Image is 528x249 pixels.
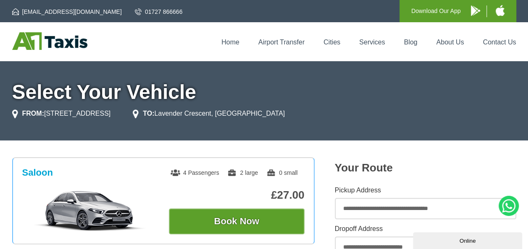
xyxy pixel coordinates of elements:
[135,8,183,16] a: 01727 866666
[22,110,44,117] strong: FROM:
[266,169,297,176] span: 0 small
[227,169,258,176] span: 2 large
[12,32,87,50] img: A1 Taxis St Albans LTD
[335,187,516,194] label: Pickup Address
[169,189,305,202] p: £27.00
[12,8,122,16] a: [EMAIL_ADDRESS][DOMAIN_NAME]
[411,6,461,16] p: Download Our App
[133,109,285,119] li: Lavender Crescent, [GEOGRAPHIC_DATA]
[323,39,340,46] a: Cities
[143,110,154,117] strong: TO:
[221,39,239,46] a: Home
[359,39,385,46] a: Services
[22,167,53,178] h3: Saloon
[171,169,219,176] span: 4 Passengers
[12,109,111,119] li: [STREET_ADDRESS]
[413,231,524,249] iframe: chat widget
[335,226,516,232] label: Dropoff Address
[169,208,305,234] button: Book Now
[12,82,516,102] h1: Select Your Vehicle
[436,39,464,46] a: About Us
[471,5,480,16] img: A1 Taxis Android App
[404,39,417,46] a: Blog
[496,5,504,16] img: A1 Taxis iPhone App
[335,161,516,174] h2: Your Route
[26,190,153,232] img: Saloon
[258,39,305,46] a: Airport Transfer
[483,39,516,46] a: Contact Us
